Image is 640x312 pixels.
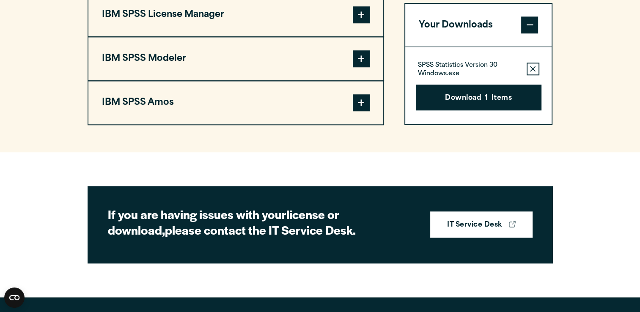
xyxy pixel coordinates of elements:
[108,205,339,238] strong: license or download,
[4,287,25,308] button: Open CMP widget
[447,220,502,231] strong: IT Service Desk
[88,81,383,124] button: IBM SPSS Amos
[416,85,541,111] button: Download1Items
[430,211,532,238] a: IT Service Desk
[108,206,404,238] h2: If you are having issues with your please contact the IT Service Desk.
[485,93,488,104] span: 1
[418,62,520,79] p: SPSS Statistics Version 30 Windows.exe
[88,37,383,80] button: IBM SPSS Modeler
[405,47,552,124] div: Your Downloads
[405,4,552,47] button: Your Downloads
